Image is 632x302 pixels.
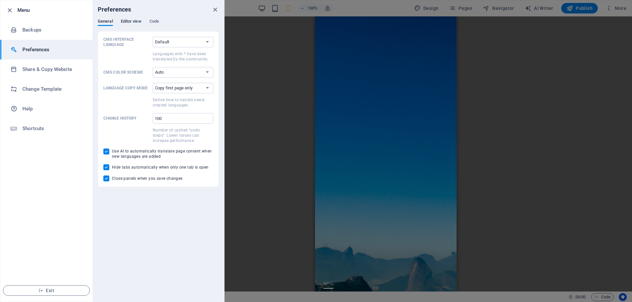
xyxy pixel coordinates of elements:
[0,99,92,119] a: Help
[22,65,83,73] h6: Share & Copy Website
[22,26,83,34] h6: Backups
[153,113,213,124] input: Change historyNumber of cached “undo steps”. Lower values can increase performance.
[211,6,219,13] button: close
[153,51,213,62] p: Languages with * have been translated by the community.
[112,165,209,170] span: Hide tabs automatically when only one tab is open
[22,105,83,113] h6: Help
[3,285,90,296] button: Exit
[22,125,83,132] h6: Shortcuts
[103,85,150,91] p: Language Copy Mode
[153,97,213,108] p: Define how to handle newly created languages.
[112,149,213,159] span: Use AI to automatically translate page content when new languages are added
[98,19,219,31] div: Preferences
[22,85,83,93] h6: Change Template
[103,70,150,75] p: CMS Color Scheme
[98,17,113,27] span: General
[98,6,131,13] h6: Preferences
[22,46,83,54] h6: Preferences
[153,83,213,93] select: Language Copy ModeDefine how to handle newly created languages.
[149,17,159,27] span: Code
[121,17,142,27] span: Editor view
[9,288,84,293] span: Exit
[153,128,213,143] p: Number of cached “undo steps”. Lower values can increase performance.
[153,37,213,47] select: CMS Interface LanguageLanguages with * have been translated by the community.
[153,67,213,78] select: CMS Color Scheme
[17,6,87,14] h6: Menu
[103,116,150,121] p: Change history
[103,37,150,47] p: CMS Interface Language
[112,176,183,181] span: Close panels when you save changes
